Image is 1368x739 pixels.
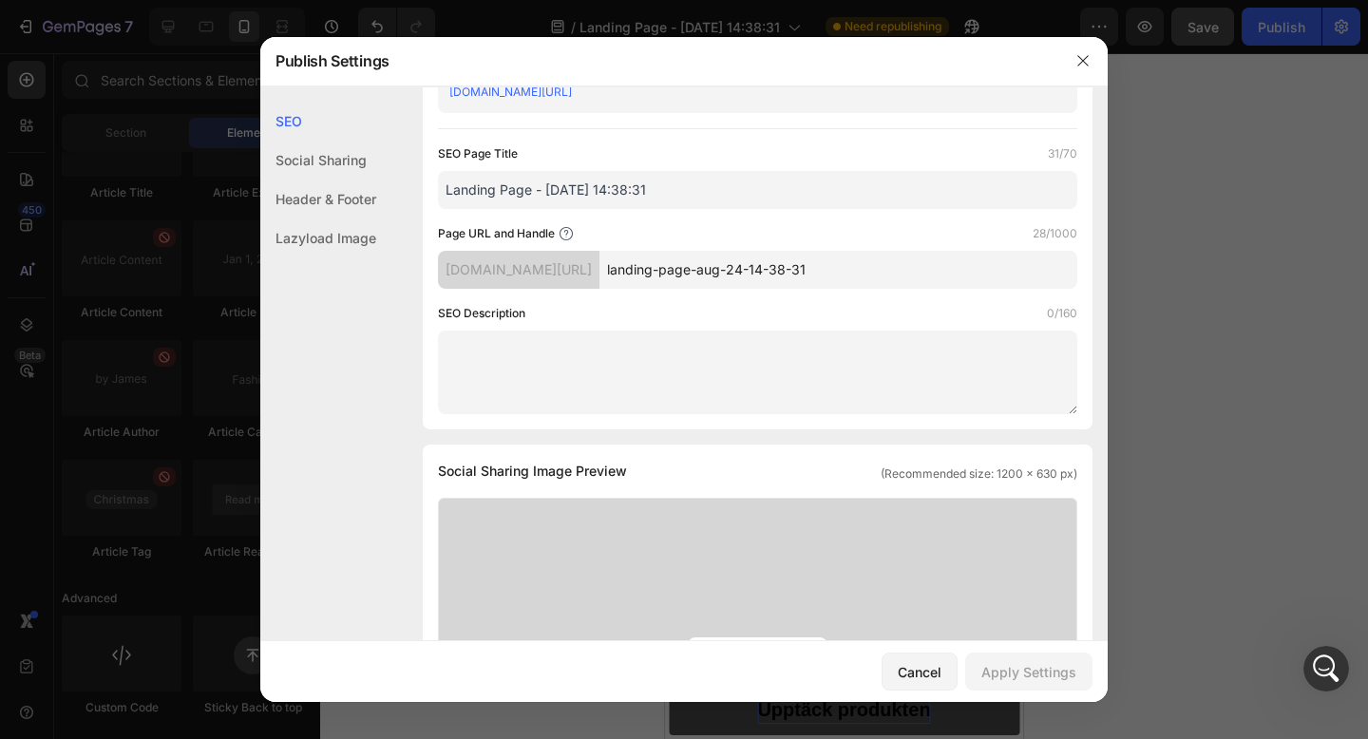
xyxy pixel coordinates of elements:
[129,454,229,474] div: Generate layout
[449,85,572,99] a: [DOMAIN_NAME][URL]
[15,245,365,307] div: Ann says…
[438,251,599,289] div: [DOMAIN_NAME][URL]
[1033,224,1077,243] label: 28/1000
[15,307,365,470] div: Ann says…
[438,224,555,243] label: Page URL and Handle
[260,36,1058,85] div: Publish Settings
[78,105,280,126] span: Prova SheBloom Idag!
[90,594,105,609] button: Upload attachment
[1303,646,1349,692] iframe: Intercom live chat
[12,8,48,44] button: go back
[60,594,75,609] button: Gif picker
[122,389,237,409] div: Choose templates
[15,307,312,468] div: You can remove it by clicking on the publish setting of that page in the editor
[30,318,296,374] div: You can remove it by clicking on the publish setting of that page in the editor
[1047,304,1077,323] label: 0/160
[260,218,376,257] div: Lazyload Image
[122,519,237,539] div: Add blank section
[16,554,364,586] textarea: Message…
[333,8,368,42] div: Close
[30,256,296,294] div: Yes, you can remove this Shopify theme header for each page.
[113,413,243,430] span: inspired by CRO experts
[29,594,45,609] button: Emoji picker
[438,460,627,483] span: Social Sharing Image Preview
[599,251,1077,289] input: Handle
[260,102,376,141] div: SEO
[15,151,365,245] div: user says…
[438,304,525,323] label: SEO Description
[260,141,376,180] div: Social Sharing
[438,144,518,163] label: SEO Page Title
[15,245,312,305] div: Yes, you can remove this Shopify theme header for each page.
[881,465,1077,483] span: (Recommended size: 1200 x 630 px)
[84,162,350,218] div: Will this always be visible, anyway to remove it? So it looks like another page (not like actual ...
[92,645,265,671] div: Rich Text Editor. Editing area: main
[30,482,296,519] div: And then untick the header box here: ​
[16,348,106,368] span: Add section
[326,586,356,616] button: Send a message…
[155,237,236,259] div: Shopify App
[54,10,85,41] img: Profile image for Ann
[1048,144,1077,163] label: 31/70
[981,662,1076,682] div: Apply Settings
[965,653,1092,691] button: Apply Settings
[438,171,1077,209] input: Title
[92,9,122,24] h1: Ann
[92,24,130,43] p: Active
[260,180,376,218] div: Header & Footer
[127,478,229,495] span: from URL or image
[297,8,333,44] button: Home
[898,662,941,682] div: Cancel
[68,151,365,230] div: Will this always be visible, anyway to remove it? So it looks like another page (not like actual ...
[45,94,313,141] a: Prova SheBloom Idag!
[4,634,354,682] button: <span style="background-color:transparent;color:#000000;font-size:20px;">Upptäck produkten</span>
[882,653,958,691] button: Cancel
[107,542,249,559] span: then drag & drop elements
[92,646,265,667] span: Upptäck produkten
